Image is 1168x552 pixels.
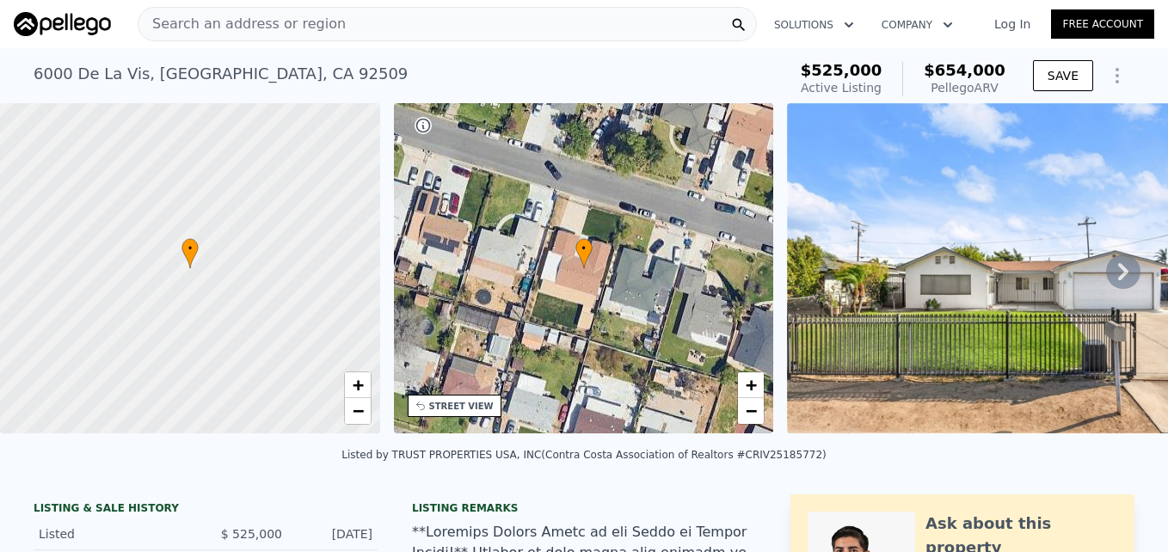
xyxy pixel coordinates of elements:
[345,372,371,398] a: Zoom in
[974,15,1051,33] a: Log In
[1051,9,1154,39] a: Free Account
[801,61,882,79] span: $525,000
[868,9,967,40] button: Company
[39,525,192,543] div: Listed
[14,12,111,36] img: Pellego
[429,400,494,413] div: STREET VIEW
[924,61,1005,79] span: $654,000
[738,398,764,424] a: Zoom out
[924,79,1005,96] div: Pellego ARV
[1100,58,1134,93] button: Show Options
[801,81,882,95] span: Active Listing
[34,62,408,86] div: 6000 De La Vis , [GEOGRAPHIC_DATA] , CA 92509
[345,398,371,424] a: Zoom out
[746,400,757,421] span: −
[296,525,372,543] div: [DATE]
[138,14,346,34] span: Search an address or region
[760,9,868,40] button: Solutions
[221,527,282,541] span: $ 525,000
[575,241,593,256] span: •
[575,238,593,268] div: •
[181,241,199,256] span: •
[412,501,756,515] div: Listing remarks
[738,372,764,398] a: Zoom in
[181,238,199,268] div: •
[341,449,826,461] div: Listed by TRUST PROPERTIES USA, INC (Contra Costa Association of Realtors #CRIV25185772)
[1033,60,1093,91] button: SAVE
[352,374,363,396] span: +
[746,374,757,396] span: +
[34,501,378,518] div: LISTING & SALE HISTORY
[352,400,363,421] span: −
